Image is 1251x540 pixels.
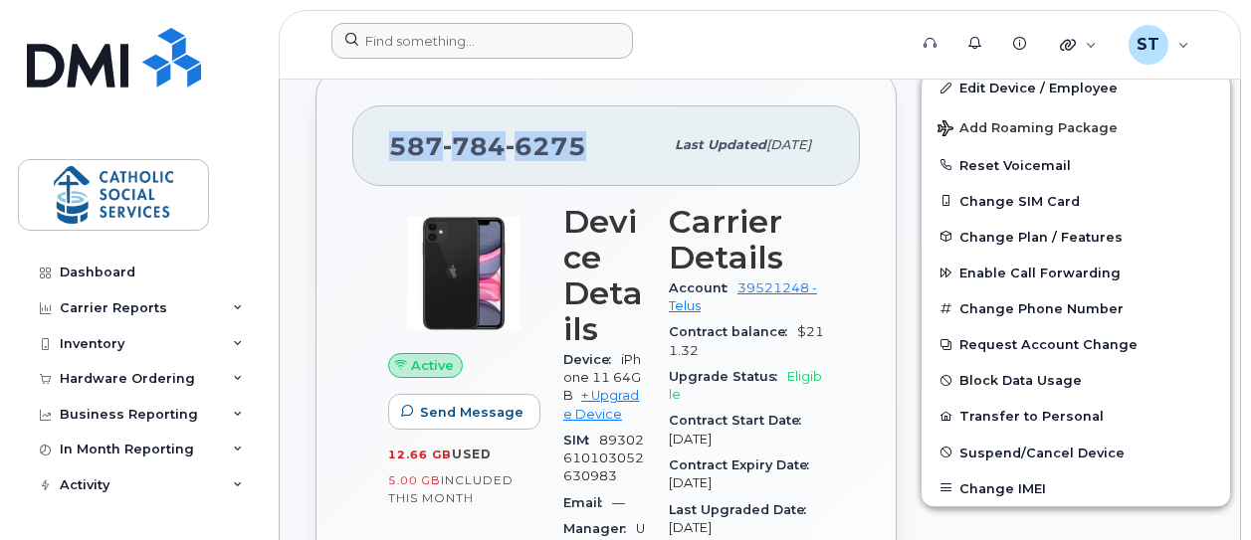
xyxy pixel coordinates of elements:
[922,255,1230,290] button: Enable Call Forwarding
[669,502,816,517] span: Last Upgraded Date
[766,137,811,152] span: [DATE]
[420,403,523,422] span: Send Message
[563,521,636,536] span: Manager
[669,204,824,275] h3: Carrier Details
[388,448,452,461] span: 12.66 GB
[1046,25,1111,65] div: Quicklinks
[669,520,712,535] span: [DATE]
[669,475,712,490] span: [DATE]
[922,326,1230,362] button: Request Account Change
[922,147,1230,183] button: Reset Voicemail
[669,413,811,428] span: Contract Start Date
[959,445,1125,459] span: Suspend/Cancel Device
[938,120,1118,139] span: Add Roaming Package
[922,70,1230,105] a: Edit Device / Employee
[922,290,1230,326] button: Change Phone Number
[563,495,612,510] span: Email
[922,470,1230,506] button: Change IMEI
[506,131,586,161] span: 6275
[922,183,1230,219] button: Change SIM Card
[388,394,540,430] button: Send Message
[959,266,1121,280] span: Enable Call Forwarding
[669,432,712,447] span: [DATE]
[563,388,639,421] a: + Upgrade Device
[389,131,586,161] span: 587
[411,356,454,375] span: Active
[563,352,621,367] span: Device
[675,137,766,152] span: Last updated
[563,204,645,347] h3: Device Details
[922,435,1230,470] button: Suspend/Cancel Device
[669,324,797,339] span: Contract balance
[1115,25,1203,65] div: Scott Taylor
[1164,453,1236,525] iframe: Messenger Launcher
[669,369,787,384] span: Upgrade Status
[922,398,1230,434] button: Transfer to Personal
[563,433,644,484] span: 89302610103052630983
[922,106,1230,147] button: Add Roaming Package
[331,23,633,59] input: Find something...
[563,433,599,448] span: SIM
[443,131,506,161] span: 784
[404,214,523,333] img: iPhone_11.jpg
[388,473,441,487] span: 5.00 GB
[922,362,1230,398] button: Block Data Usage
[388,472,514,505] span: included this month
[1137,33,1159,57] span: ST
[563,352,641,404] span: iPhone 11 64GB
[922,219,1230,255] button: Change Plan / Features
[612,495,625,510] span: —
[452,447,492,461] span: used
[669,280,817,313] a: 39521248 - Telus
[959,229,1123,244] span: Change Plan / Features
[669,324,824,357] span: $211.32
[669,280,737,295] span: Account
[669,457,819,472] span: Contract Expiry Date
